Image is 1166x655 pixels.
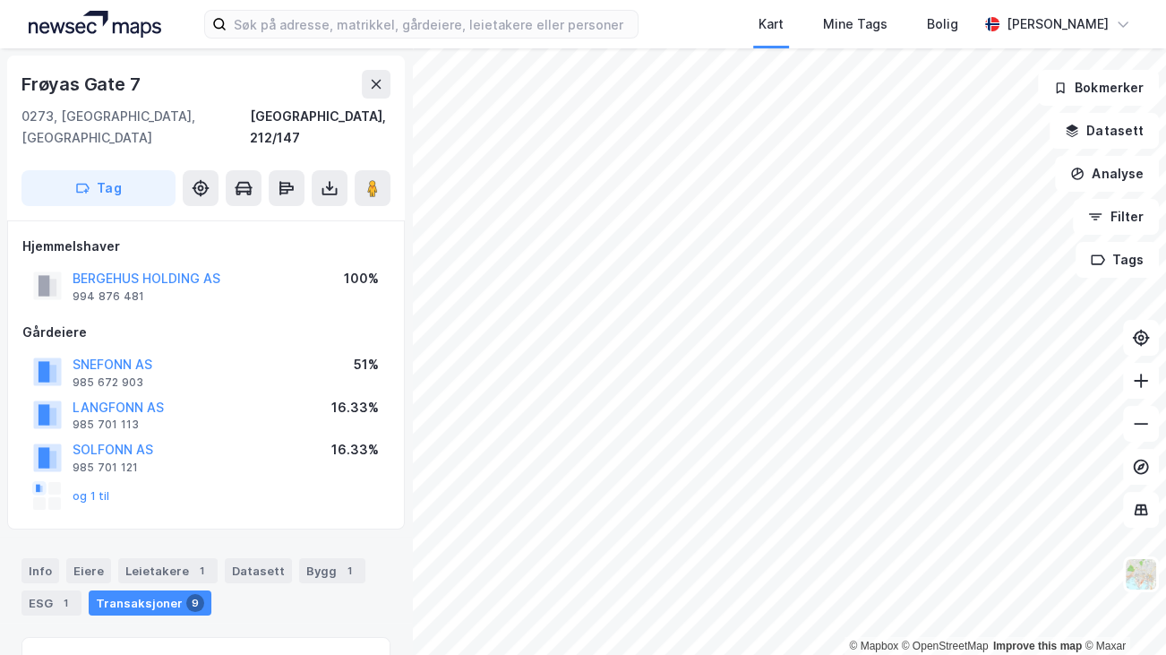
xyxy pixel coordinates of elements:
[21,106,250,149] div: 0273, [GEOGRAPHIC_DATA], [GEOGRAPHIC_DATA]
[1055,156,1159,192] button: Analyse
[1050,113,1159,149] button: Datasett
[186,594,204,612] div: 9
[73,418,139,432] div: 985 701 113
[193,562,210,580] div: 1
[89,590,211,616] div: Transaksjoner
[927,13,958,35] div: Bolig
[759,13,784,35] div: Kart
[73,375,143,390] div: 985 672 903
[1073,199,1159,235] button: Filter
[22,236,390,257] div: Hjemmelshaver
[1076,242,1159,278] button: Tags
[299,558,365,583] div: Bygg
[21,590,81,616] div: ESG
[66,558,111,583] div: Eiere
[902,640,989,652] a: OpenStreetMap
[849,640,898,652] a: Mapbox
[21,170,176,206] button: Tag
[1076,569,1166,655] div: Kontrollprogram for chat
[331,397,379,418] div: 16.33%
[1124,557,1158,591] img: Z
[340,562,358,580] div: 1
[993,640,1082,652] a: Improve this map
[1076,569,1166,655] iframe: Chat Widget
[344,268,379,289] div: 100%
[29,11,161,38] img: logo.a4113a55bc3d86da70a041830d287a7e.svg
[1007,13,1109,35] div: [PERSON_NAME]
[56,594,74,612] div: 1
[331,439,379,461] div: 16.33%
[354,354,379,375] div: 51%
[823,13,887,35] div: Mine Tags
[73,289,144,304] div: 994 876 481
[73,461,138,475] div: 985 701 121
[21,70,143,99] div: Frøyas Gate 7
[250,106,390,149] div: [GEOGRAPHIC_DATA], 212/147
[22,322,390,343] div: Gårdeiere
[227,11,638,38] input: Søk på adresse, matrikkel, gårdeiere, leietakere eller personer
[1038,70,1159,106] button: Bokmerker
[225,558,292,583] div: Datasett
[21,558,59,583] div: Info
[118,558,218,583] div: Leietakere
